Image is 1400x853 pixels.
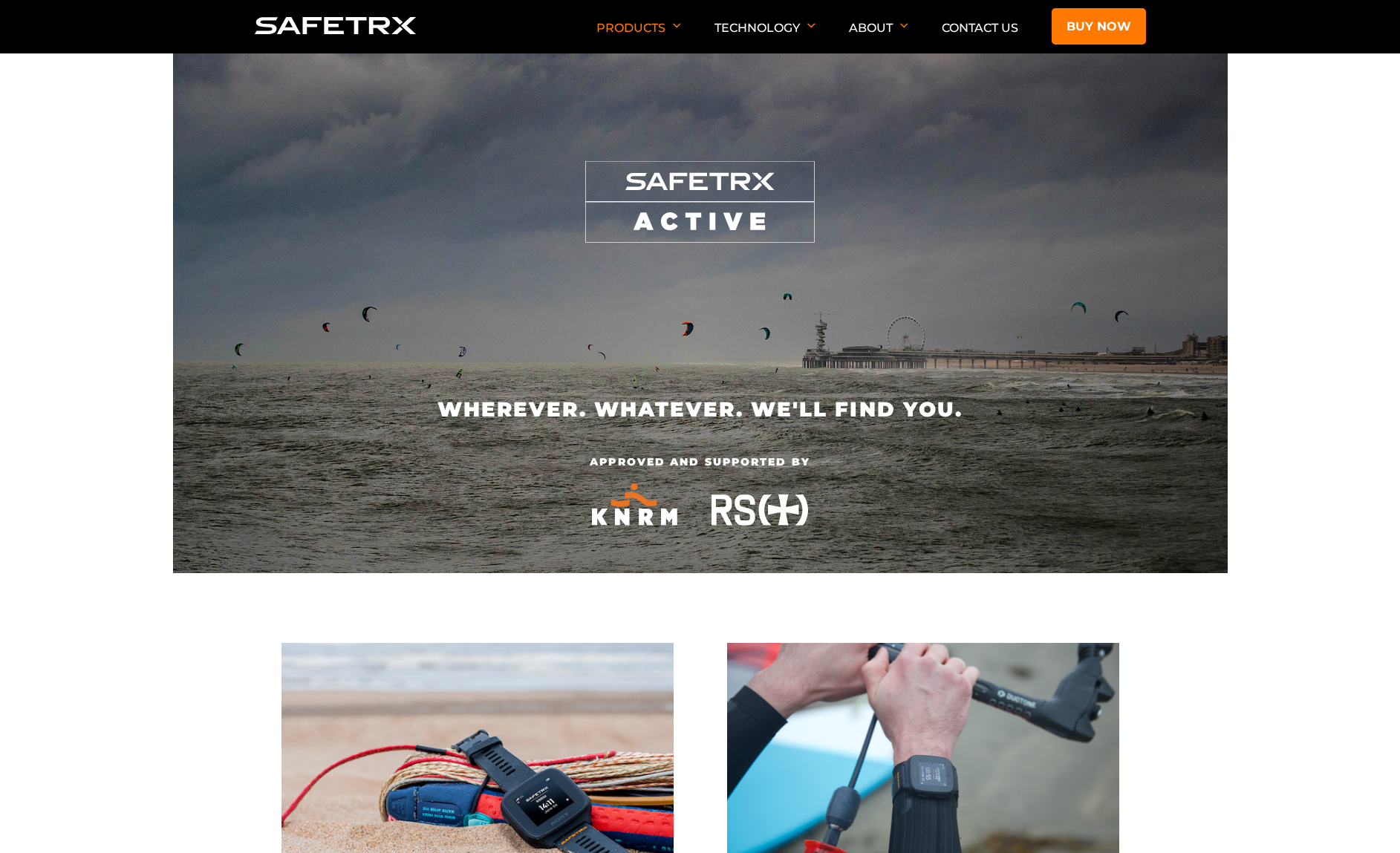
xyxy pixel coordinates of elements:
a: Contact Us [942,21,1018,35]
div: Approved and Supported by [577,454,823,528]
img: SafeTrx Active logo [585,161,815,244]
p: Technology [714,21,815,53]
img: Hero SafeTrx [173,53,1228,573]
p: About [849,21,908,53]
img: Arrow down icon [900,23,908,28]
a: Buy now [1052,8,1146,45]
p: Products [596,21,681,53]
img: Arrow down icon [807,23,815,28]
img: Logo SafeTrx [255,17,417,34]
img: Arrow down icon [673,23,681,28]
h1: Wherever. Whatever. We'll find you. [437,399,963,417]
